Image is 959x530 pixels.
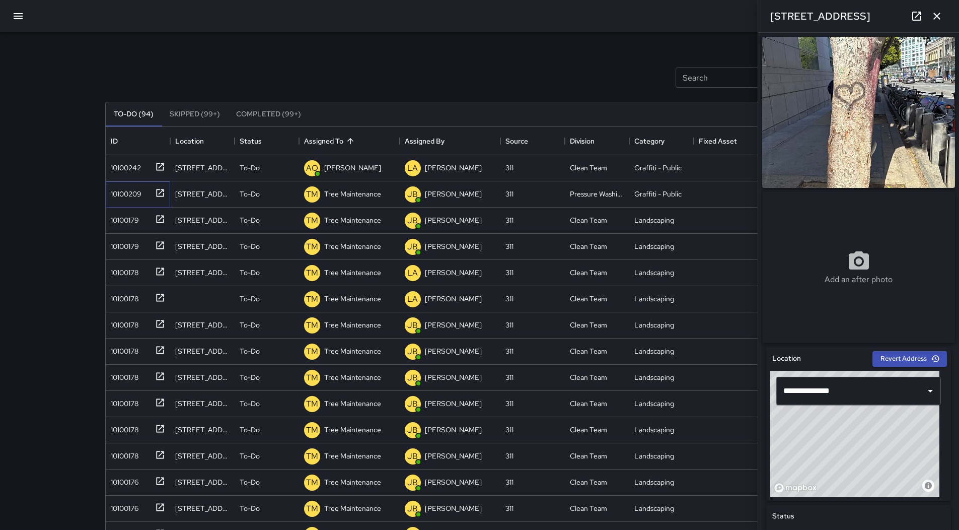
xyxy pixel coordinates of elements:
[306,267,318,279] p: TM
[505,294,513,304] div: 311
[634,399,674,409] div: Landscaping
[240,268,260,278] p: To-Do
[324,163,381,173] p: [PERSON_NAME]
[699,127,737,155] div: Fixed Asset
[634,268,674,278] div: Landscaping
[240,215,260,225] p: To-Do
[299,127,400,155] div: Assigned To
[107,499,138,513] div: 10100176
[324,294,381,304] p: Tree Maintenance
[306,503,318,515] p: TM
[175,127,204,155] div: Location
[324,477,381,487] p: Tree Maintenance
[324,372,381,382] p: Tree Maintenance
[634,477,674,487] div: Landscaping
[570,399,607,409] div: Clean Team
[425,294,482,304] p: [PERSON_NAME]
[425,372,482,382] p: [PERSON_NAME]
[505,425,513,435] div: 311
[107,159,141,173] div: 10100242
[240,189,260,199] p: To-Do
[570,163,607,173] div: Clean Team
[634,320,674,330] div: Landscaping
[175,268,230,278] div: 270 Ivy Street
[107,185,141,199] div: 10100209
[175,215,230,225] div: 1515 Market Street
[240,163,260,173] p: To-Do
[570,425,607,435] div: Clean Team
[304,127,343,155] div: Assigned To
[240,425,260,435] p: To-Do
[175,399,230,409] div: 43 Page Street
[694,127,758,155] div: Fixed Asset
[570,346,607,356] div: Clean Team
[240,399,260,409] p: To-Do
[629,127,694,155] div: Category
[324,241,381,251] p: Tree Maintenance
[324,425,381,435] p: Tree Maintenance
[570,189,624,199] div: Pressure Washing
[505,451,513,461] div: 311
[570,477,607,487] div: Clean Team
[240,451,260,461] p: To-Do
[107,342,138,356] div: 10100178
[107,421,138,435] div: 10100178
[634,294,674,304] div: Landscaping
[570,503,607,513] div: Clean Team
[565,127,629,155] div: Division
[162,102,228,126] button: Skipped (99+)
[175,320,230,330] div: 280 Fell Street
[570,241,607,251] div: Clean Team
[634,346,674,356] div: Landscaping
[107,290,138,304] div: 10100178
[407,241,418,253] p: JB
[505,268,513,278] div: 311
[175,189,230,199] div: 66 Grove Street
[107,211,139,225] div: 10100179
[324,346,381,356] p: Tree Maintenance
[324,189,381,199] p: Tree Maintenance
[505,399,513,409] div: 311
[407,215,418,227] p: JB
[505,503,513,513] div: 311
[240,320,260,330] p: To-Do
[306,215,318,227] p: TM
[425,346,482,356] p: [PERSON_NAME]
[570,268,607,278] div: Clean Team
[407,267,418,279] p: LA
[240,503,260,513] p: To-Do
[425,189,482,199] p: [PERSON_NAME]
[107,316,138,330] div: 10100178
[343,134,357,148] button: Sort
[175,346,230,356] div: 193 Franklin Street
[240,241,260,251] p: To-Do
[407,503,418,515] p: JB
[306,188,318,201] p: TM
[407,162,418,174] p: LA
[425,477,482,487] p: [PERSON_NAME]
[306,241,318,253] p: TM
[570,451,607,461] div: Clean Team
[570,294,607,304] div: Clean Team
[235,127,299,155] div: Status
[634,127,665,155] div: Category
[240,346,260,356] p: To-Do
[634,215,674,225] div: Landscaping
[175,451,230,461] div: 34 Page Street
[240,294,260,304] p: To-Do
[400,127,500,155] div: Assigned By
[324,215,381,225] p: Tree Maintenance
[505,189,513,199] div: 311
[407,372,418,384] p: JB
[407,424,418,436] p: JB
[425,163,482,173] p: [PERSON_NAME]
[107,447,138,461] div: 10100178
[634,163,682,173] div: Graffiti - Public
[405,127,445,155] div: Assigned By
[570,372,607,382] div: Clean Team
[111,127,118,155] div: ID
[175,425,230,435] div: 34 Page Street
[407,319,418,332] p: JB
[175,372,230,382] div: 155 Hickory Street
[324,320,381,330] p: Tree Maintenance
